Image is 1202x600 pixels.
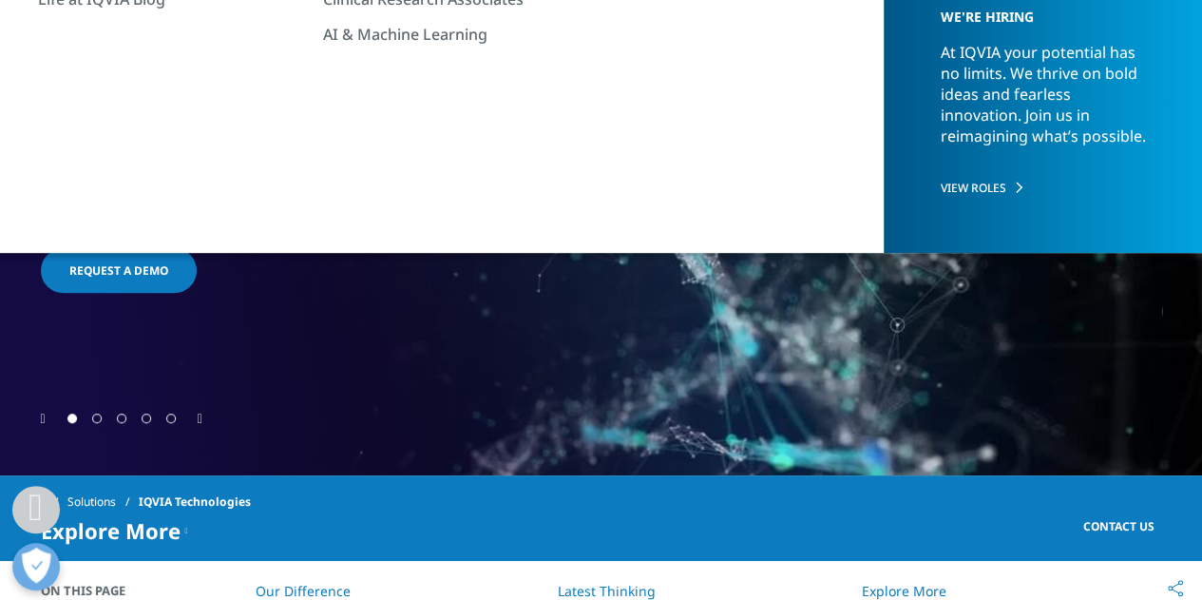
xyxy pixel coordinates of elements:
[142,414,151,423] span: Go to slide 4
[198,409,202,427] div: Next slide
[12,543,60,590] button: Open Preferences
[117,414,126,423] span: Go to slide 3
[323,24,589,45] a: AI & Machine Learning
[69,262,168,279] span: Request a Demo
[67,414,77,423] span: Go to slide 1
[67,485,139,519] a: Solutions
[862,582,946,600] a: Explore More
[41,409,46,427] div: Previous slide
[166,414,176,423] span: Go to slide 5
[1083,518,1154,534] span: Contact Us
[557,582,655,600] a: Latest Thinking
[92,414,102,423] span: Go to slide 2
[941,42,1147,164] p: At IQVIA your potential has no limits. We thrive on bold ideas and fearless innovation. Join us i...
[256,582,351,600] a: Our Difference
[139,485,251,519] span: IQVIA Technologies
[41,248,197,293] a: Request a Demo
[1055,504,1183,549] a: Contact Us
[41,581,145,600] span: On This Page
[41,519,181,542] span: Explore More
[941,180,1147,196] a: VIEW ROLES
